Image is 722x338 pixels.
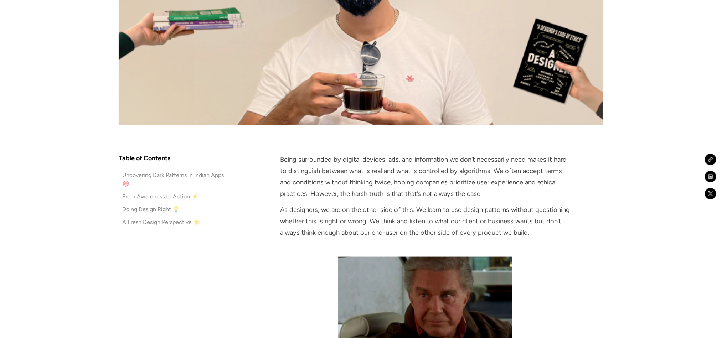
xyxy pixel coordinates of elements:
div: Uncovering Dark Patterns in Indian Apps 🎯 [122,171,231,188]
h4: Table of Contents [119,154,170,162]
p: Being surrounded by digital devices, ads, and information we don’t necessarily need makes it hard... [280,154,570,200]
div: A Fresh Design Perspective 🌟 [122,218,200,227]
a: Uncovering Dark Patterns in Indian Apps 🎯 [119,171,231,188]
a: Doing Design Right 💡 [119,205,231,214]
div: From Awareness to Action ⚡ [122,192,198,201]
a: A Fresh Design Perspective 🌟 [119,218,231,227]
a: From Awareness to Action ⚡ [119,192,231,201]
p: As designers, we are on the other side of this. We learn to use design patterns without questioni... [280,204,570,239]
div: Doing Design Right 💡 [122,205,180,214]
